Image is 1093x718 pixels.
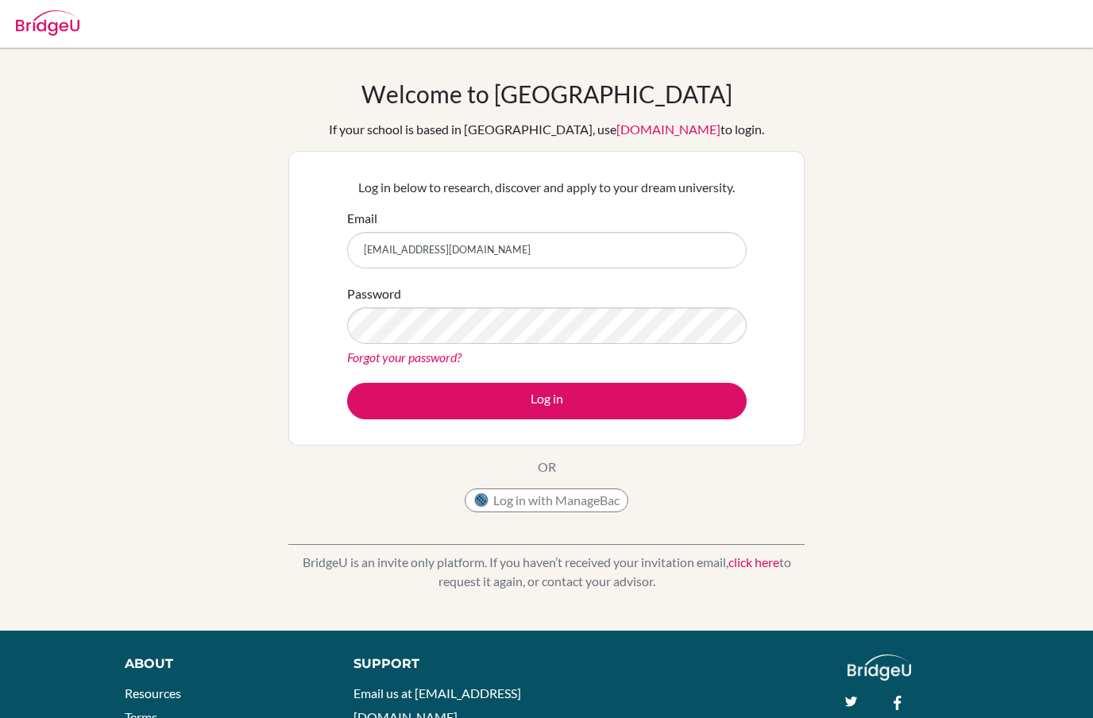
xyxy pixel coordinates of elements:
[465,488,628,512] button: Log in with ManageBac
[361,79,732,108] h1: Welcome to [GEOGRAPHIC_DATA]
[16,10,79,36] img: Bridge-U
[347,178,747,197] p: Log in below to research, discover and apply to your dream university.
[347,284,401,303] label: Password
[728,554,779,569] a: click here
[848,654,912,681] img: logo_white@2x-f4f0deed5e89b7ecb1c2cc34c3e3d731f90f0f143d5ea2071677605dd97b5244.png
[347,349,462,365] a: Forgot your password?
[353,654,531,674] div: Support
[538,457,556,477] p: OR
[329,120,764,139] div: If your school is based in [GEOGRAPHIC_DATA], use to login.
[125,685,181,701] a: Resources
[347,383,747,419] button: Log in
[125,654,318,674] div: About
[347,209,377,228] label: Email
[288,553,805,591] p: BridgeU is an invite only platform. If you haven’t received your invitation email, to request it ...
[616,122,720,137] a: [DOMAIN_NAME]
